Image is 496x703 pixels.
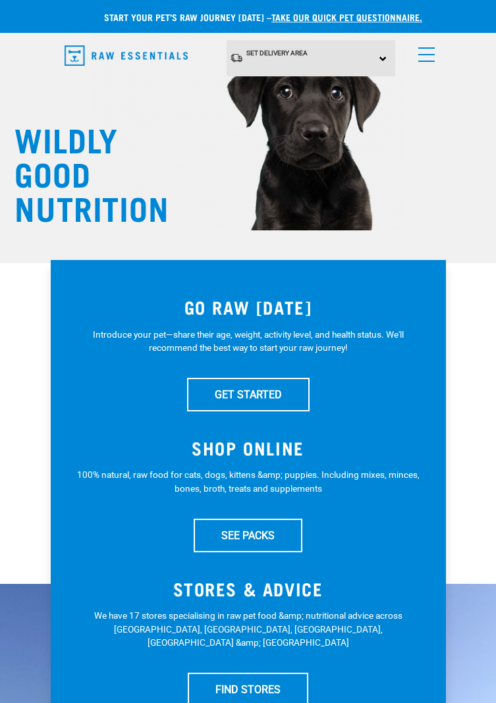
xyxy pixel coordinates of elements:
[77,468,420,495] p: 100% natural, raw food for cats, dogs, kittens &amp; puppies. Including mixes, minces, bones, bro...
[187,378,310,411] a: GET STARTED
[65,45,188,66] img: Raw Essentials Logo
[77,297,420,317] h3: GO RAW [DATE]
[77,579,420,599] h3: STORES & ADVICE
[77,438,420,458] h3: SHOP ONLINE
[271,14,422,19] a: take our quick pet questionnaire.
[230,53,243,63] img: van-moving.png
[412,39,435,63] a: menu
[77,609,420,649] p: We have 17 stores specialising in raw pet food &amp; nutritional advice across [GEOGRAPHIC_DATA],...
[14,121,146,224] h1: WILDLY GOOD NUTRITION
[194,519,302,552] a: SEE PACKS
[77,328,420,355] p: Introduce your pet—share their age, weight, activity level, and health status. We'll recommend th...
[246,49,308,57] span: Set Delivery Area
